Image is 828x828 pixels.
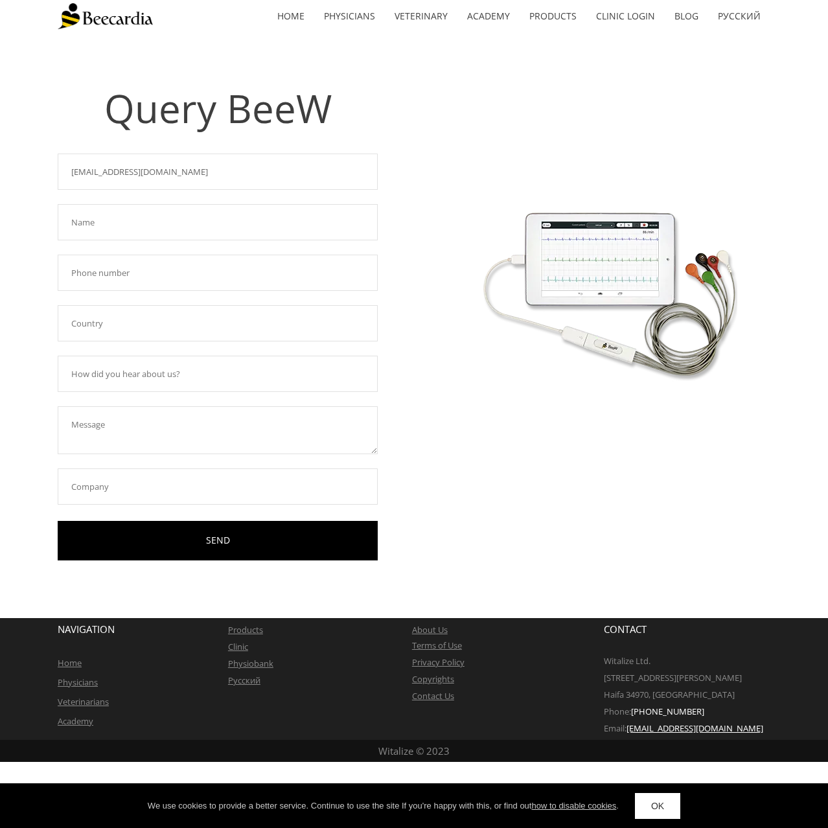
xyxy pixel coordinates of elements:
[412,639,462,651] a: Terms of Use
[228,624,233,636] a: P
[627,722,763,734] a: [EMAIL_ADDRESS][DOMAIN_NAME]
[604,655,650,667] span: Witalize Ltd.
[314,1,385,31] a: Physicians
[228,674,260,686] a: Русский
[412,673,454,685] a: Copyrights
[665,1,708,31] a: Blog
[604,623,647,636] span: CONTACT
[58,657,82,669] a: Home
[631,706,704,717] span: [PHONE_NUMBER]
[412,656,465,668] a: Privacy Policy
[635,793,680,819] a: OK
[378,744,450,757] span: Witalize © 2023
[148,799,619,812] div: We use cookies to provide a better service. Continue to use the site If you're happy with this, o...
[58,715,93,727] a: Academy
[58,623,115,636] span: NAVIGATION
[531,801,616,811] a: how to disable cookies
[604,689,735,700] span: Haifa 34970, [GEOGRAPHIC_DATA]
[58,204,378,240] input: Name
[58,696,109,707] a: Veterinarians
[104,82,332,135] span: Query BeeW
[604,722,627,734] span: Email:
[58,3,153,29] img: Beecardia
[412,690,454,702] a: Contact Us
[457,1,520,31] a: Academy
[58,676,98,688] a: Physicians
[708,1,770,31] a: Русский
[604,706,631,717] span: Phone:
[604,672,742,684] span: [STREET_ADDRESS][PERSON_NAME]
[58,154,378,190] input: Email
[58,305,378,341] input: Country
[233,624,263,636] a: roducts
[58,356,378,392] input: How did you hear about us?
[385,1,457,31] a: Veterinary
[228,641,248,652] a: Clinic
[586,1,665,31] a: Clinic Login
[228,658,273,669] a: Physiobank
[520,1,586,31] a: Products
[412,624,448,636] a: About Us
[268,1,314,31] a: home
[58,521,378,560] a: SEND
[58,468,378,505] input: Company
[58,255,378,291] input: Phone number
